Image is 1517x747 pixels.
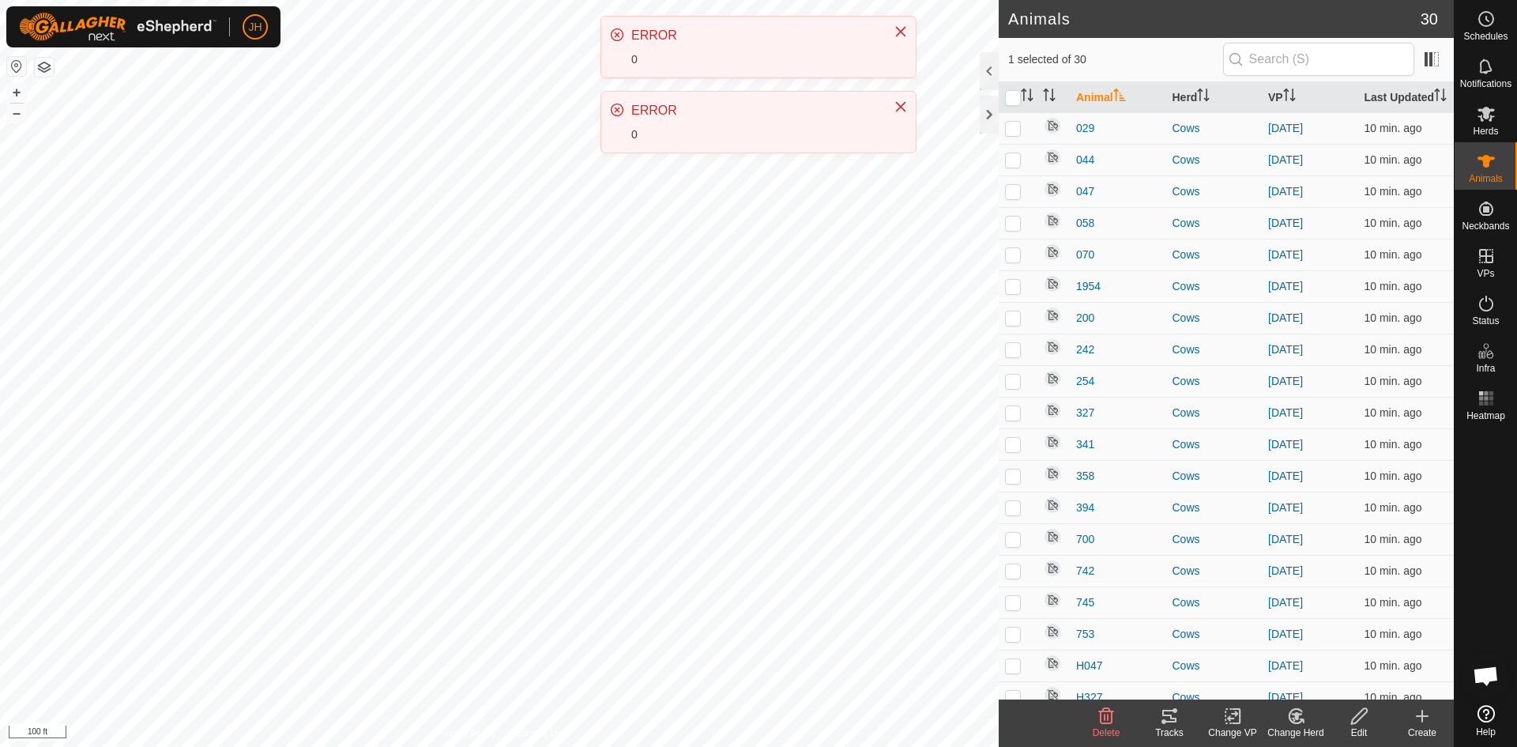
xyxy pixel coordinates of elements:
span: Sep 25, 2025, 7:23 PM [1365,438,1422,451]
span: 327 [1076,405,1094,421]
span: 242 [1076,341,1094,358]
a: Help [1455,699,1517,743]
span: 044 [1076,152,1094,168]
p-sorticon: Activate to sort [1043,91,1056,104]
span: 254 [1076,373,1094,390]
div: Change VP [1201,726,1264,740]
div: Cows [1173,215,1256,232]
span: Delete [1093,727,1120,738]
div: Cows [1173,405,1256,421]
img: returning off [1043,654,1062,673]
button: – [7,104,26,123]
a: [DATE] [1268,501,1303,514]
img: returning off [1043,401,1062,420]
div: Cows [1173,341,1256,358]
button: Reset Map [7,57,26,76]
div: Cows [1173,278,1256,295]
a: [DATE] [1268,533,1303,545]
span: Sep 25, 2025, 7:22 PM [1365,375,1422,387]
button: Map Layers [35,58,54,77]
img: returning off [1043,211,1062,230]
span: Animals [1469,174,1503,183]
div: Cows [1173,436,1256,453]
span: 30 [1421,7,1438,31]
span: Sep 25, 2025, 7:23 PM [1365,280,1422,292]
a: [DATE] [1268,628,1303,640]
span: 1954 [1076,278,1101,295]
span: Notifications [1460,79,1511,89]
a: [DATE] [1268,596,1303,609]
span: Sep 25, 2025, 7:23 PM [1365,343,1422,356]
div: Open chat [1462,652,1510,700]
img: returning off [1043,306,1062,325]
span: Sep 25, 2025, 7:22 PM [1365,122,1422,134]
a: [DATE] [1268,217,1303,229]
img: Gallagher Logo [19,13,216,41]
span: Sep 25, 2025, 7:23 PM [1365,596,1422,609]
div: ERROR [631,26,878,45]
span: Help [1476,727,1496,737]
a: [DATE] [1268,153,1303,166]
a: [DATE] [1268,248,1303,261]
img: returning off [1043,559,1062,578]
div: Cows [1173,152,1256,168]
div: Cows [1173,626,1256,643]
a: [DATE] [1268,564,1303,577]
span: 745 [1076,594,1094,611]
span: 200 [1076,310,1094,326]
th: Animal [1070,82,1166,113]
a: [DATE] [1268,691,1303,704]
div: Cows [1173,120,1256,137]
span: 700 [1076,531,1094,548]
img: returning off [1043,116,1062,135]
span: Sep 25, 2025, 7:23 PM [1365,659,1422,672]
div: Cows [1173,531,1256,548]
span: Sep 25, 2025, 7:22 PM [1365,470,1422,482]
img: returning off [1043,527,1062,546]
span: 047 [1076,183,1094,200]
span: Sep 25, 2025, 7:23 PM [1365,311,1422,324]
img: returning off [1043,179,1062,198]
span: Sep 25, 2025, 7:23 PM [1365,628,1422,640]
span: JH [248,19,262,36]
span: Sep 25, 2025, 7:23 PM [1365,406,1422,419]
span: H327 [1076,689,1102,706]
div: 0 [631,51,878,68]
img: returning off [1043,496,1062,515]
span: Status [1472,316,1499,326]
span: Sep 25, 2025, 7:22 PM [1365,217,1422,229]
span: 070 [1076,247,1094,263]
span: 358 [1076,468,1094,485]
span: Schedules [1463,32,1508,41]
input: Search (S) [1223,43,1414,76]
a: [DATE] [1268,185,1303,198]
button: + [7,83,26,102]
div: Cows [1173,563,1256,579]
span: Infra [1476,364,1495,373]
span: 394 [1076,500,1094,516]
img: returning off [1043,369,1062,388]
th: VP [1262,82,1358,113]
div: Cows [1173,373,1256,390]
button: Close [890,96,912,118]
a: [DATE] [1268,470,1303,482]
img: returning off [1043,338,1062,357]
span: VPs [1477,269,1494,278]
div: 0 [631,126,878,143]
th: Herd [1166,82,1263,113]
img: returning off [1043,622,1062,641]
span: Sep 25, 2025, 7:23 PM [1365,564,1422,577]
span: Sep 25, 2025, 7:23 PM [1365,153,1422,166]
div: Cows [1173,658,1256,674]
button: Close [890,21,912,43]
img: returning off [1043,590,1062,609]
span: H047 [1076,658,1102,674]
span: 742 [1076,563,1094,579]
p-sorticon: Activate to sort [1434,91,1447,104]
div: Change Herd [1264,726,1327,740]
img: returning off [1043,274,1062,293]
a: [DATE] [1268,438,1303,451]
p-sorticon: Activate to sort [1113,91,1126,104]
a: [DATE] [1268,406,1303,419]
div: Tracks [1138,726,1201,740]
